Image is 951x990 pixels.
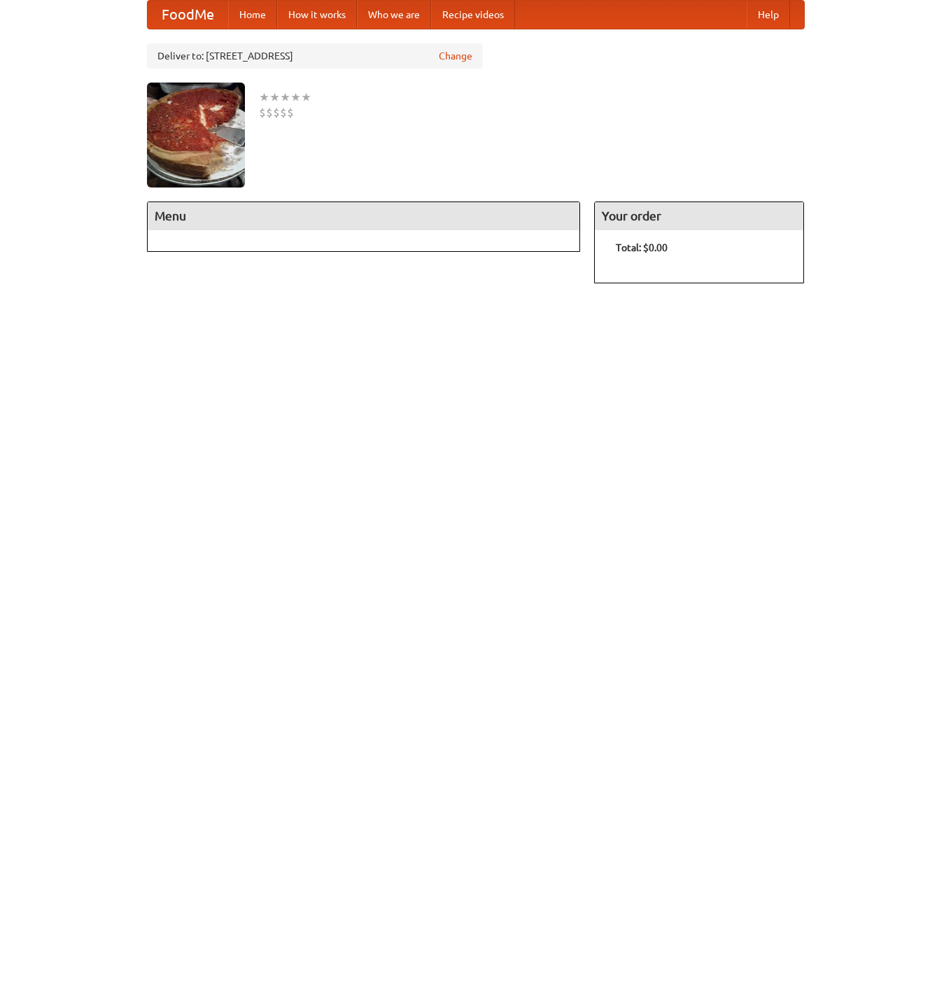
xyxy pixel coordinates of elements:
a: Change [439,49,472,63]
li: $ [266,105,273,120]
li: $ [259,105,266,120]
li: $ [273,105,280,120]
li: $ [280,105,287,120]
a: Who we are [357,1,431,29]
a: Help [747,1,790,29]
a: FoodMe [148,1,228,29]
li: ★ [290,90,301,105]
a: Home [228,1,277,29]
b: Total: $0.00 [616,242,668,253]
li: ★ [259,90,269,105]
a: Recipe videos [431,1,515,29]
a: How it works [277,1,357,29]
h4: Your order [595,202,803,230]
li: ★ [280,90,290,105]
li: ★ [269,90,280,105]
img: angular.jpg [147,83,245,188]
li: $ [287,105,294,120]
div: Deliver to: [STREET_ADDRESS] [147,43,483,69]
li: ★ [301,90,311,105]
h4: Menu [148,202,580,230]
